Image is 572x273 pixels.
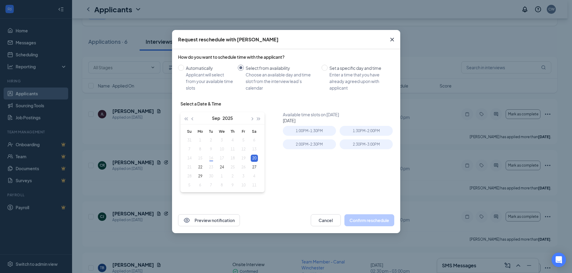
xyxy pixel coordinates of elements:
[246,71,317,91] div: Choose an available day and time slot from the interview lead’s calendar
[183,217,190,224] svg: Eye
[283,111,397,117] div: Available time slots on [DATE]
[249,127,260,136] th: Sa
[340,139,393,149] div: 2:30PM - 3:00PM
[195,172,206,181] td: 2025-09-29
[340,126,393,136] div: 1:30PM - 2:00PM
[216,163,227,172] td: 2025-09-24
[283,139,336,149] div: 2:00PM - 2:30PM
[184,127,195,136] th: Su
[384,30,400,49] button: Close
[178,36,279,43] div: Request reschedule with [PERSON_NAME]
[216,127,227,136] th: We
[212,112,220,124] button: Sep
[178,214,240,226] button: EyePreview notification
[283,117,397,123] div: [DATE]
[283,126,336,136] div: 1:00PM - 1:30PM
[238,127,249,136] th: Fr
[552,253,566,267] div: Open Intercom Messenger
[246,65,317,71] div: Select from availability
[195,163,206,172] td: 2025-09-22
[249,163,260,172] td: 2025-09-27
[251,155,258,162] div: 20
[186,71,233,91] div: Applicant will select from your available time slots
[329,65,389,71] div: Set a specific day and time
[249,154,260,163] td: 2025-09-20
[180,101,221,107] div: Select a Date & Time
[197,173,204,180] div: 29
[218,164,225,171] div: 24
[344,214,394,226] button: Confirm reschedule
[222,112,233,124] button: 2025
[197,164,204,171] div: 22
[329,71,389,91] div: Enter a time that you have already agreed upon with applicant
[186,65,233,71] div: Automatically
[251,164,258,171] div: 27
[178,54,394,60] div: How do you want to schedule time with the applicant?
[311,214,341,226] button: Cancel
[389,36,396,43] svg: Cross
[195,127,206,136] th: Mo
[206,127,216,136] th: Tu
[227,127,238,136] th: Th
